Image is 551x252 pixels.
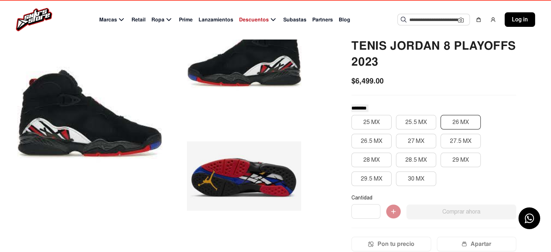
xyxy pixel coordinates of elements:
[462,241,467,247] img: wallet-05.png
[441,153,481,167] button: 29 MX
[312,16,333,24] span: Partners
[406,205,516,219] button: Comprar ahora
[351,237,431,251] button: Pon tu precio
[351,134,392,148] button: 26.5 MX
[16,8,52,31] img: logo
[351,172,392,186] button: 29.5 MX
[132,16,146,24] span: Retail
[512,15,528,24] span: Log in
[351,153,392,167] button: 28 MX
[351,115,392,129] button: 25 MX
[339,16,350,24] span: Blog
[396,172,436,186] button: 30 MX
[351,75,384,86] span: $6,499.00
[437,237,516,251] button: Apartar
[458,17,464,23] img: Cámara
[441,134,481,148] button: 27.5 MX
[283,16,306,24] span: Subastas
[401,17,406,22] img: Buscar
[351,195,516,201] p: Cantidad
[476,17,481,22] img: shopping
[151,16,164,24] span: Ropa
[386,205,401,219] img: Agregar al carrito
[179,16,193,24] span: Prime
[396,134,436,148] button: 27 MX
[396,115,436,129] button: 25.5 MX
[368,241,373,247] img: Icon.png
[99,16,117,24] span: Marcas
[441,115,481,129] button: 26 MX
[396,153,436,167] button: 28.5 MX
[239,16,269,24] span: Descuentos
[490,17,496,22] img: user
[351,38,516,70] h2: TENIS JORDAN 8 PLAYOFFS 2023
[199,16,233,24] span: Lanzamientos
